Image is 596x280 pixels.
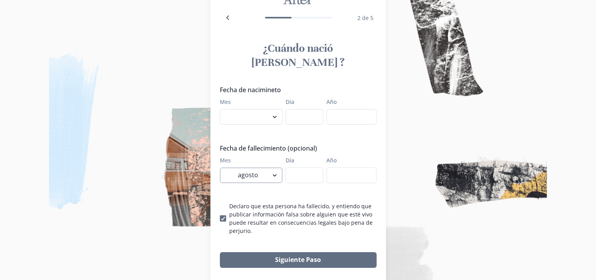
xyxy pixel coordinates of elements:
[220,98,278,106] label: Mes
[326,156,372,164] label: Año
[220,85,372,95] legend: Fecha de nacimineto
[286,98,319,106] label: Día
[220,41,377,69] h1: ¿Cuándo nació [PERSON_NAME] ?
[286,156,319,164] label: Día
[220,144,372,153] legend: Fecha de fallecimiento (opcional)
[229,202,377,235] p: Declaro que esta persona ha fallecido, y entiendo que publicar información falsa sobre alguien qu...
[220,10,236,25] button: Back
[357,14,373,22] span: 2 de 5
[220,156,278,164] label: Mes
[220,252,377,268] button: Siguiente Paso
[326,98,372,106] label: Año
